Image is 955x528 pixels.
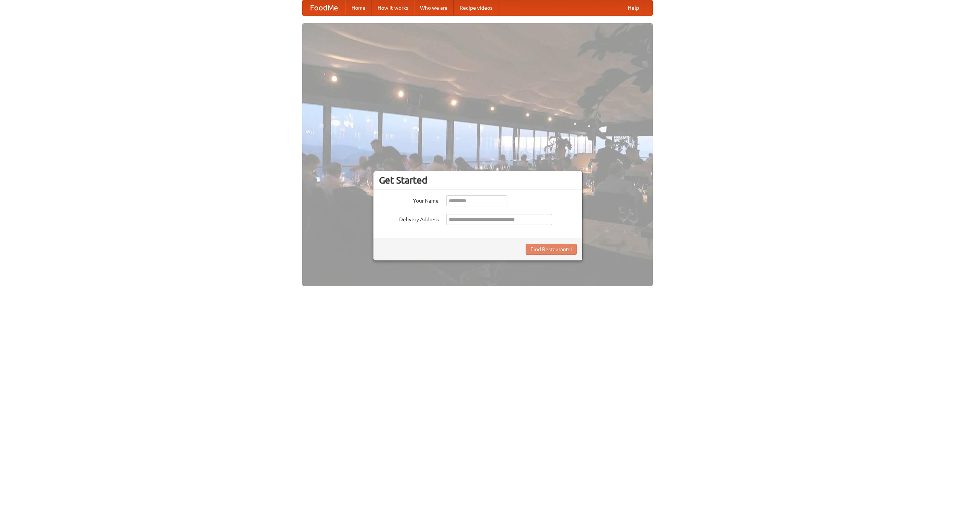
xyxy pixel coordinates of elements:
a: Recipe videos [454,0,498,15]
label: Your Name [379,195,439,204]
a: Home [345,0,372,15]
a: Who we are [414,0,454,15]
a: FoodMe [303,0,345,15]
h3: Get Started [379,175,577,186]
label: Delivery Address [379,214,439,223]
button: Find Restaurants! [526,244,577,255]
a: Help [622,0,645,15]
a: How it works [372,0,414,15]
